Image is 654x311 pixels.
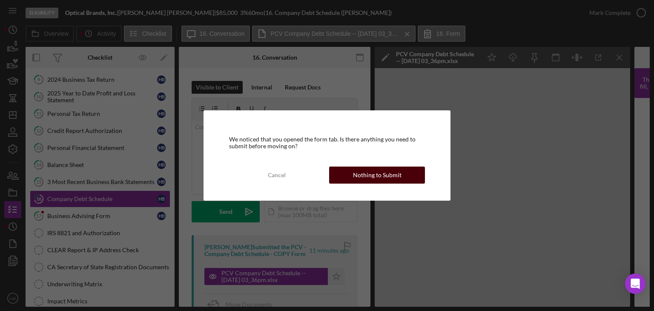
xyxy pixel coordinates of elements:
div: We noticed that you opened the form tab. Is there anything you need to submit before moving on? [229,136,425,150]
button: Nothing to Submit [329,167,425,184]
button: Cancel [229,167,325,184]
div: Open Intercom Messenger [625,274,645,294]
div: Cancel [268,167,286,184]
div: Nothing to Submit [353,167,402,184]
